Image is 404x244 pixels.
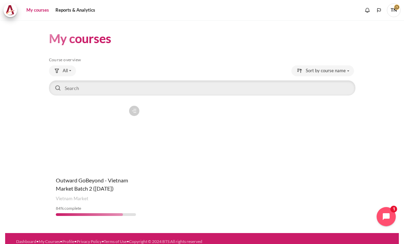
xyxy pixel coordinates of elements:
a: Privacy Policy [77,239,102,244]
a: Copyright © 2024 BTS All rights reserved [129,239,202,244]
div: Show notification window with no new notifications [362,5,373,15]
a: Terms of Use [104,239,127,244]
a: User menu [387,3,401,17]
button: Languages [374,5,384,15]
a: My courses [24,3,51,17]
button: Grouping drop-down menu [49,65,76,76]
span: All [63,67,68,74]
div: Course overview controls [49,65,355,97]
span: 84 [56,206,61,211]
input: Search [49,80,355,95]
a: Outward GoBeyond - Vietnam Market Batch 2 ([DATE]) [56,177,128,192]
h5: Course overview [49,57,355,63]
span: TN [387,3,401,17]
a: Architeck Architeck [3,3,21,17]
img: Architeck [5,5,15,15]
section: Content [5,20,399,233]
span: Vietnam Market [56,195,88,202]
button: Sorting drop-down menu [291,65,354,76]
a: Reports & Analytics [53,3,98,17]
a: Profile [62,239,74,244]
div: % complete [56,205,136,211]
a: My Courses [39,239,60,244]
h1: My courses [49,30,111,47]
a: Dashboard [16,239,36,244]
span: Sort by course name [306,67,346,74]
